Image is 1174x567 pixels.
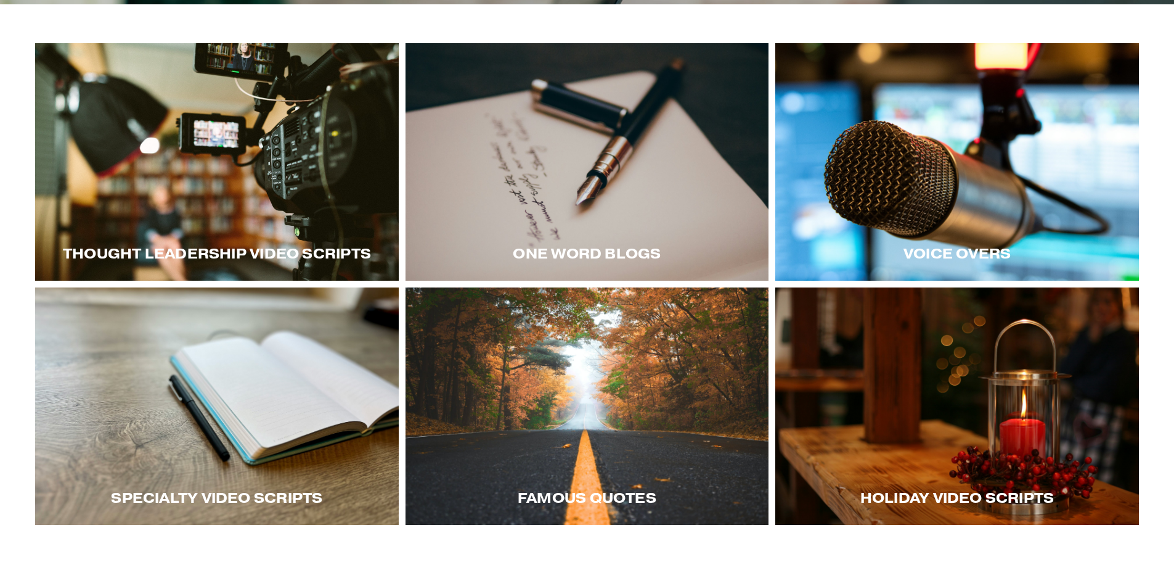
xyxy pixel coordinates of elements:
span: One word blogs [513,245,661,262]
span: Famous Quotes [518,489,656,507]
span: Holiday Video Scripts [860,489,1054,507]
span: Voice Overs [903,245,1011,262]
span: Thought LEadership Video Scripts [63,245,371,262]
span: Specialty Video Scripts [111,489,322,507]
